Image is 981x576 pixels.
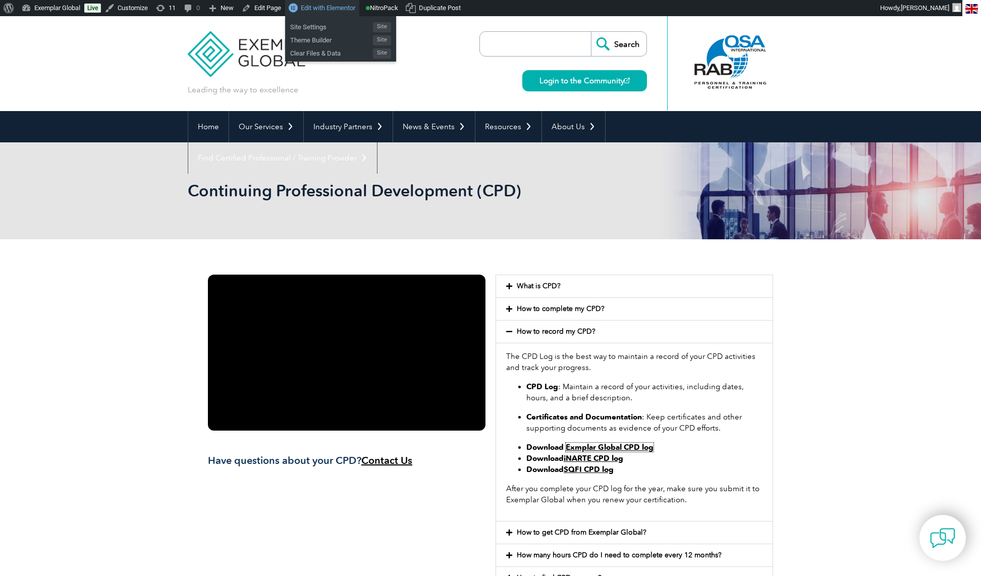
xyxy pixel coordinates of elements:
img: en [965,4,978,14]
h2: Continuing Professional Development (CPD) [188,183,612,199]
div: How to record my CPD? [496,321,773,343]
a: Find Certified Professional / Training Provider [188,142,377,174]
div: What is CPD? [496,275,773,297]
strong: Download [526,454,623,463]
input: Search [591,32,646,56]
strong: Download [526,443,564,452]
p: : Maintain a record of your activities, including dates, hours, and a brief description. [526,381,762,403]
a: Industry Partners [304,111,393,142]
a: Theme BuilderSite [285,32,396,45]
span: Site [373,22,391,32]
span: Site [373,35,391,45]
p: The CPD Log is the best way to maintain a record of your CPD activities and track your progress. [506,351,762,373]
a: How many hours CPD do I need to complete every 12 months? [517,551,722,559]
div: How to record my CPD? [496,343,773,521]
span: Clear Files & Data [290,45,373,59]
a: Resources [475,111,541,142]
a: Exmplar Global CPD log [566,443,653,452]
a: Home [188,111,229,142]
a: How to complete my CPD? [517,304,605,313]
strong: Download [526,465,614,474]
strong: CPD Log [526,382,558,391]
div: How many hours CPD do I need to complete every 12 months? [496,544,773,566]
a: Contact Us [361,454,412,466]
p: Leading the way to excellence [188,84,298,95]
span: Theme Builder [290,32,373,45]
iframe: Continuing Professional Development (CPD) [208,275,485,431]
p: After you complete your CPD log for the year, make sure you submit it to Exemplar Global when you... [506,483,762,505]
a: Live [84,4,101,13]
a: Our Services [229,111,303,142]
a: About Us [542,111,605,142]
a: What is CPD? [517,282,561,290]
span: [PERSON_NAME] [901,4,949,12]
p: : Keep certificates and other supporting documents as evidence of your CPD efforts. [526,411,762,434]
a: SQFI CPD log [564,465,614,474]
img: open_square.png [624,78,630,83]
h3: Have questions about your CPD? [208,454,485,467]
a: Clear Files & DataSite [285,45,396,59]
span: Site Settings [290,19,373,32]
img: contact-chat.png [930,526,955,551]
strong: Certificates and Documentation [526,412,642,422]
div: How to get CPD from Exemplar Global? [496,521,773,544]
div: How to complete my CPD? [496,298,773,320]
a: News & Events [393,111,475,142]
img: Exemplar Global [188,16,326,77]
span: Site [373,48,391,59]
a: Login to the Community [522,70,647,91]
a: iNARTE CPD log [564,454,623,463]
span: Edit with Elementor [301,4,355,12]
a: How to record my CPD? [517,327,595,336]
a: Site SettingsSite [285,19,396,32]
a: How to get CPD from Exemplar Global? [517,528,646,537]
